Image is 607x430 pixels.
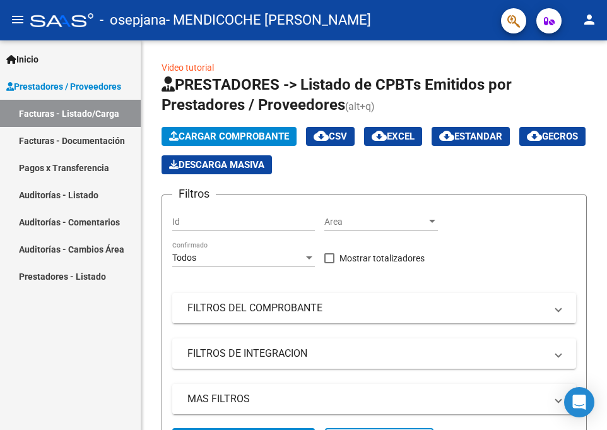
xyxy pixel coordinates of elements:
mat-icon: cloud_download [439,128,454,143]
app-download-masive: Descarga masiva de comprobantes (adjuntos) [162,155,272,174]
mat-icon: cloud_download [527,128,542,143]
span: EXCEL [372,131,415,142]
mat-panel-title: FILTROS DE INTEGRACION [187,347,546,361]
mat-icon: cloud_download [314,128,329,143]
mat-expansion-panel-header: FILTROS DEL COMPROBANTE [172,293,576,323]
h3: Filtros [172,185,216,203]
button: EXCEL [364,127,422,146]
a: Video tutorial [162,63,214,73]
mat-icon: cloud_download [372,128,387,143]
span: Todos [172,253,196,263]
div: Open Intercom Messenger [564,387,594,417]
mat-expansion-panel-header: MAS FILTROS [172,384,576,414]
span: Gecros [527,131,578,142]
span: PRESTADORES -> Listado de CPBTs Emitidos por Prestadores / Proveedores [162,76,512,114]
span: Cargar Comprobante [169,131,289,142]
span: Inicio [6,52,38,66]
span: Estandar [439,131,502,142]
button: Estandar [432,127,510,146]
span: Descarga Masiva [169,159,264,170]
span: - MENDICOCHE [PERSON_NAME] [166,6,371,34]
button: Gecros [519,127,586,146]
span: - osepjana [100,6,166,34]
span: Mostrar totalizadores [339,251,425,266]
mat-icon: person [582,12,597,27]
button: Descarga Masiva [162,155,272,174]
mat-expansion-panel-header: FILTROS DE INTEGRACION [172,338,576,369]
span: (alt+q) [345,100,375,112]
mat-icon: menu [10,12,25,27]
mat-panel-title: MAS FILTROS [187,392,546,406]
button: CSV [306,127,355,146]
span: Area [324,217,427,227]
button: Cargar Comprobante [162,127,297,146]
span: Prestadores / Proveedores [6,80,121,93]
span: CSV [314,131,347,142]
mat-panel-title: FILTROS DEL COMPROBANTE [187,301,546,315]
